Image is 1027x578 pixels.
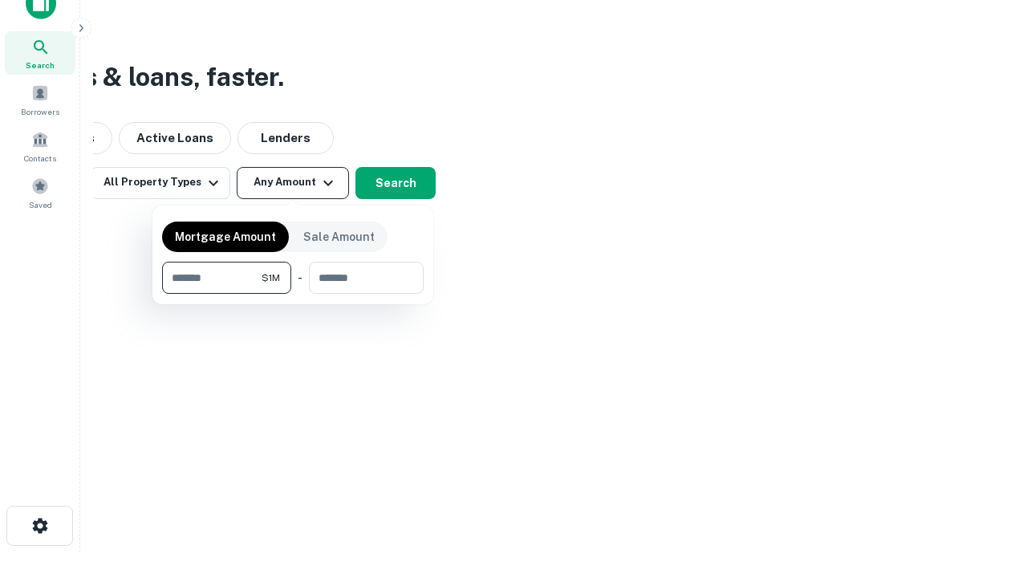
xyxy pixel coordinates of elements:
[298,262,302,294] div: -
[175,228,276,246] p: Mortgage Amount
[262,271,280,285] span: $1M
[947,398,1027,475] iframe: Chat Widget
[303,228,375,246] p: Sale Amount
